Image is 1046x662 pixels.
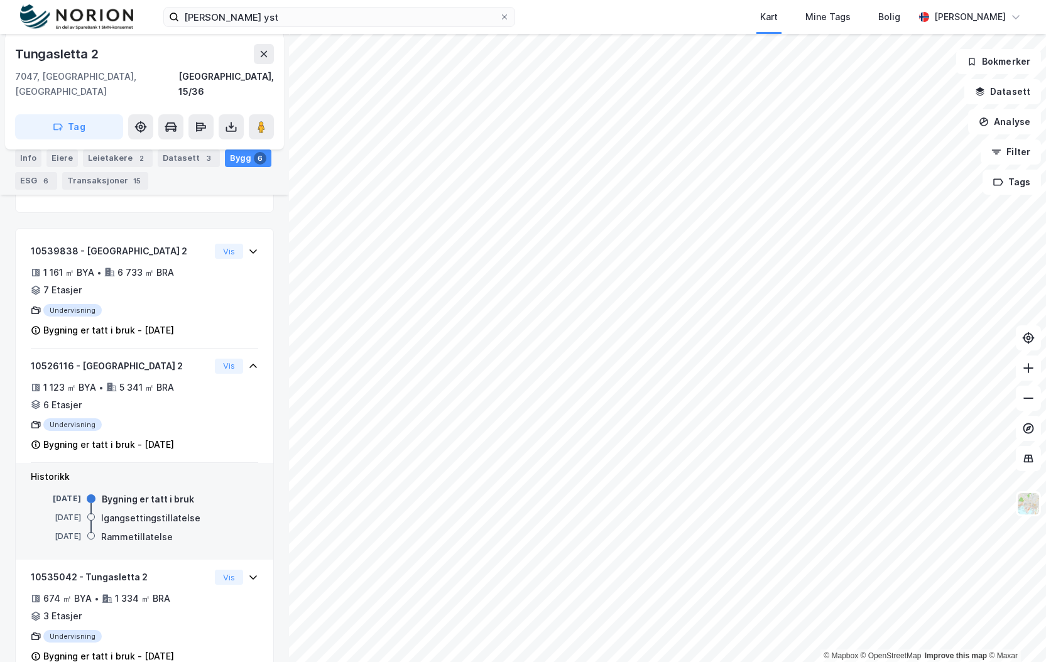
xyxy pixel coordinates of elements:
div: • [99,383,104,393]
div: Bygning er tatt i bruk - [DATE] [43,323,174,338]
div: • [94,594,99,604]
div: Bygning er tatt i bruk - [DATE] [43,437,174,452]
div: Igangsettingstillatelse [101,511,200,526]
button: Datasett [964,79,1041,104]
div: [GEOGRAPHIC_DATA], 15/36 [178,69,274,99]
div: 674 ㎡ BYA [43,591,92,606]
div: [DATE] [31,493,81,504]
button: Bokmerker [956,49,1041,74]
div: Kart [760,9,778,24]
button: Analyse [968,109,1041,134]
div: Transaksjoner [62,172,148,190]
div: Info [15,149,41,167]
button: Filter [981,139,1041,165]
button: Vis [215,244,243,259]
div: 10539838 - [GEOGRAPHIC_DATA] 2 [31,244,210,259]
img: Z [1016,492,1040,516]
div: Bygg [225,149,271,167]
div: 1 161 ㎡ BYA [43,265,94,280]
div: [DATE] [31,512,81,523]
div: Historikk [31,469,258,484]
div: 6 Etasjer [43,398,82,413]
div: [PERSON_NAME] [934,9,1006,24]
div: 2 [135,152,148,165]
div: Rammetillatelse [101,529,173,545]
div: 5 341 ㎡ BRA [119,380,174,395]
div: 6 [40,175,52,187]
div: ESG [15,172,57,190]
div: • [97,268,102,278]
div: Eiere [46,149,78,167]
div: Mine Tags [805,9,851,24]
div: 1 123 ㎡ BYA [43,380,96,395]
div: 10535042 - Tungasletta 2 [31,570,210,585]
div: Tungasletta 2 [15,44,101,64]
div: Bygning er tatt i bruk [102,492,194,507]
button: Vis [215,359,243,374]
div: 15 [131,175,143,187]
a: Mapbox [824,651,858,660]
div: Datasett [158,149,220,167]
button: Tags [983,170,1041,195]
div: 6 733 ㎡ BRA [117,265,174,280]
div: 7 Etasjer [43,283,82,298]
a: OpenStreetMap [861,651,922,660]
img: norion-logo.80e7a08dc31c2e691866.png [20,4,133,30]
div: 6 [254,152,266,165]
div: 7047, [GEOGRAPHIC_DATA], [GEOGRAPHIC_DATA] [15,69,178,99]
div: 3 [202,152,215,165]
div: 3 Etasjer [43,609,82,624]
button: Vis [215,570,243,585]
button: Tag [15,114,123,139]
div: Leietakere [83,149,153,167]
div: 1 334 ㎡ BRA [115,591,170,606]
iframe: Chat Widget [983,602,1046,662]
input: Søk på adresse, matrikkel, gårdeiere, leietakere eller personer [179,8,499,26]
div: 10526116 - [GEOGRAPHIC_DATA] 2 [31,359,210,374]
div: [DATE] [31,531,81,542]
div: Kontrollprogram for chat [983,602,1046,662]
a: Improve this map [925,651,987,660]
div: Bolig [878,9,900,24]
